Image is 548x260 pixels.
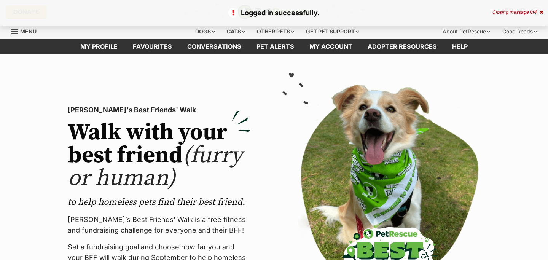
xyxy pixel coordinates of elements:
[497,24,542,39] div: Good Reads
[68,141,242,193] span: (furry or human)
[190,24,220,39] div: Dogs
[68,214,250,236] p: [PERSON_NAME]’s Best Friends' Walk is a free fitness and fundraising challenge for everyone and t...
[11,24,42,38] a: Menu
[68,196,250,208] p: to help homeless pets find their best friend.
[68,105,250,115] p: [PERSON_NAME]'s Best Friends' Walk
[73,39,125,54] a: My profile
[180,39,249,54] a: conversations
[437,24,495,39] div: About PetRescue
[249,39,302,54] a: Pet alerts
[301,24,364,39] div: Get pet support
[20,28,37,35] span: Menu
[252,24,299,39] div: Other pets
[360,39,444,54] a: Adopter resources
[302,39,360,54] a: My account
[125,39,180,54] a: Favourites
[68,121,250,190] h2: Walk with your best friend
[221,24,250,39] div: Cats
[444,39,475,54] a: Help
